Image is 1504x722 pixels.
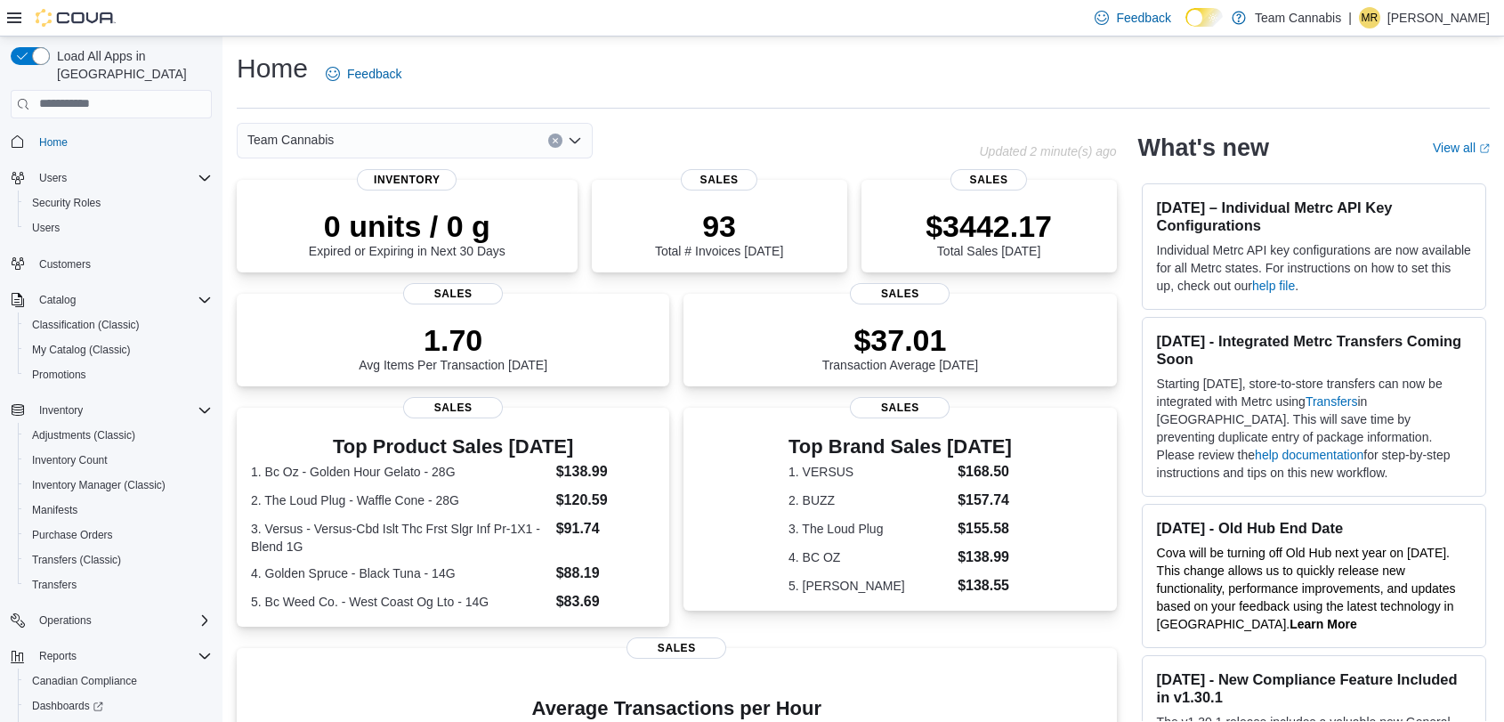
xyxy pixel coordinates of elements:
[18,523,219,548] button: Purchase Orders
[25,695,110,717] a: Dashboards
[556,518,656,539] dd: $91.74
[32,674,137,688] span: Canadian Compliance
[788,520,950,538] dt: 3. The Loud Plug
[359,322,547,372] div: Avg Items Per Transaction [DATE]
[403,283,503,304] span: Sales
[32,253,212,275] span: Customers
[822,322,979,372] div: Transaction Average [DATE]
[32,221,60,235] span: Users
[25,314,212,336] span: Classification (Classic)
[237,51,308,86] h1: Home
[1290,617,1356,631] a: Learn More
[18,473,219,498] button: Inventory Manager (Classic)
[32,453,108,467] span: Inventory Count
[1255,448,1363,462] a: help documentation
[32,553,121,567] span: Transfers (Classic)
[319,56,408,92] a: Feedback
[357,169,457,191] span: Inventory
[32,368,86,382] span: Promotions
[251,436,655,458] h3: Top Product Sales [DATE]
[1479,143,1490,154] svg: External link
[309,208,505,244] p: 0 units / 0 g
[39,293,76,307] span: Catalog
[32,289,212,311] span: Catalog
[958,547,1012,568] dd: $138.99
[18,423,219,448] button: Adjustments (Classic)
[4,129,219,155] button: Home
[347,65,401,83] span: Feedback
[25,549,212,571] span: Transfers (Classic)
[788,548,950,566] dt: 4. BC OZ
[25,425,212,446] span: Adjustments (Classic)
[32,400,212,421] span: Inventory
[25,475,212,496] span: Inventory Manager (Classic)
[25,574,84,596] a: Transfers
[39,135,68,150] span: Home
[1433,141,1490,155] a: View allExternal link
[32,318,140,332] span: Classification (Classic)
[32,167,212,189] span: Users
[25,339,138,361] a: My Catalog (Classic)
[36,9,116,27] img: Cova
[39,171,67,185] span: Users
[1157,546,1456,631] span: Cova will be turning off Old Hub next year on [DATE]. This change allows us to quickly release ne...
[25,499,85,521] a: Manifests
[1157,670,1471,706] h3: [DATE] - New Compliance Feature Included in v1.30.1
[788,436,1012,458] h3: Top Brand Sales [DATE]
[1255,7,1341,28] p: Team Cannabis
[25,695,212,717] span: Dashboards
[1157,199,1471,234] h3: [DATE] – Individual Metrc API Key Configurations
[958,461,1012,483] dd: $168.50
[251,491,549,509] dt: 2. The Loud Plug - Waffle Cone - 28G
[25,217,67,239] a: Users
[655,208,783,244] p: 93
[32,400,90,421] button: Inventory
[251,564,549,582] dt: 4. Golden Spruce - Black Tuna - 14G
[4,398,219,423] button: Inventory
[25,450,115,471] a: Inventory Count
[25,425,142,446] a: Adjustments (Classic)
[25,670,212,692] span: Canadian Compliance
[50,47,212,83] span: Load All Apps in [GEOGRAPHIC_DATA]
[4,288,219,312] button: Catalog
[556,591,656,612] dd: $83.69
[18,312,219,337] button: Classification (Classic)
[4,251,219,277] button: Customers
[39,649,77,663] span: Reports
[32,645,84,667] button: Reports
[556,563,656,584] dd: $88.19
[1138,134,1269,162] h2: What's new
[958,490,1012,511] dd: $157.74
[548,134,562,148] button: Clear input
[359,322,547,358] p: 1.70
[32,610,212,631] span: Operations
[25,339,212,361] span: My Catalog (Classic)
[25,450,212,471] span: Inventory Count
[1387,7,1490,28] p: [PERSON_NAME]
[926,208,1052,244] p: $3442.17
[25,217,212,239] span: Users
[32,131,212,153] span: Home
[18,498,219,523] button: Manifests
[25,364,212,385] span: Promotions
[32,610,99,631] button: Operations
[18,215,219,240] button: Users
[32,699,103,713] span: Dashboards
[25,192,108,214] a: Security Roles
[309,208,505,258] div: Expired or Expiring in Next 30 Days
[1348,7,1352,28] p: |
[1362,7,1379,28] span: MR
[251,698,1103,719] h4: Average Transactions per Hour
[251,520,549,556] dt: 3. Versus - Versus-Cbd Islt Thc Frst Slgr Inf Pr-1X1 - Blend 1G
[850,283,950,304] span: Sales
[32,132,75,153] a: Home
[25,670,144,692] a: Canadian Compliance
[788,577,950,595] dt: 5. [PERSON_NAME]
[4,166,219,191] button: Users
[1185,8,1223,27] input: Dark Mode
[251,463,549,481] dt: 1. Bc Oz - Golden Hour Gelato - 28G
[1157,241,1471,295] p: Individual Metrc API key configurations are now available for all Metrc states. For instructions ...
[1185,27,1186,28] span: Dark Mode
[25,499,212,521] span: Manifests
[4,608,219,633] button: Operations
